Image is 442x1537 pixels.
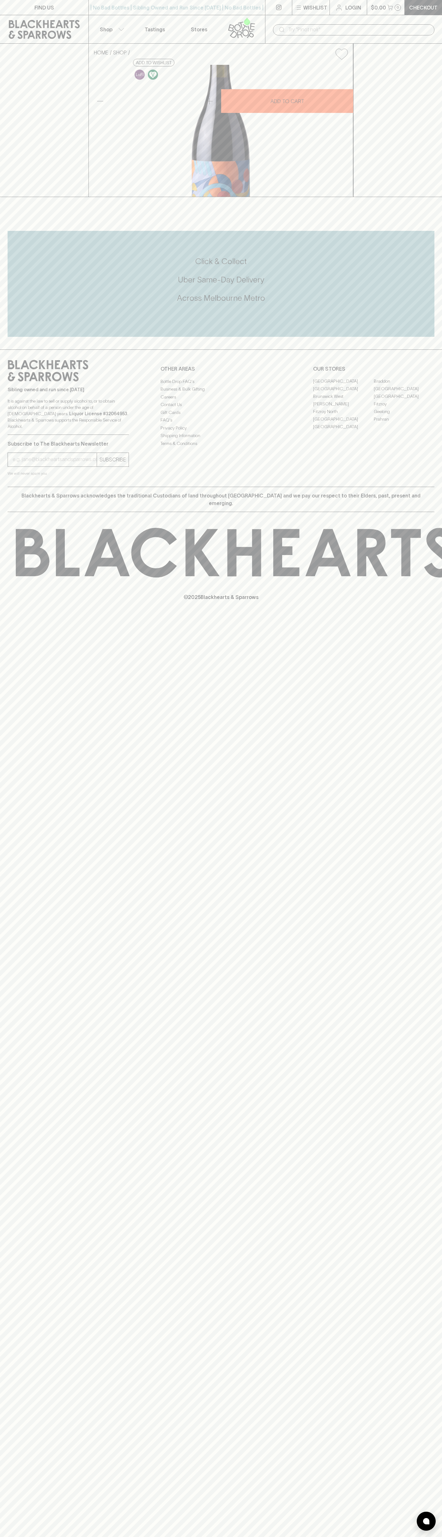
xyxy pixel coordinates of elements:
img: Vegan [148,70,158,80]
a: Geelong [374,408,434,416]
a: Contact Us [160,401,282,409]
p: $0.00 [371,4,386,11]
p: Login [345,4,361,11]
p: It is against the law to sell or supply alcohol to, or to obtain alcohol on behalf of a person un... [8,398,129,429]
a: Shipping Information [160,432,282,440]
p: SUBSCRIBE [100,456,126,463]
p: 0 [397,6,399,9]
a: Made without the use of any animal products. [146,68,160,81]
img: bubble-icon [423,1518,429,1524]
p: Tastings [145,26,165,33]
a: Stores [177,15,221,43]
a: FAQ's [160,417,282,424]
p: Shop [100,26,112,33]
a: [PERSON_NAME] [313,400,374,408]
img: Lo-Fi [135,70,145,80]
a: [GEOGRAPHIC_DATA] [313,416,374,423]
a: HOME [94,50,108,55]
p: FIND US [34,4,54,11]
a: [GEOGRAPHIC_DATA] [374,393,434,400]
a: Gift Cards [160,409,282,416]
img: 40750.png [89,65,353,197]
p: Blackhearts & Sparrows acknowledges the traditional Custodians of land throughout [GEOGRAPHIC_DAT... [12,492,430,507]
a: [GEOGRAPHIC_DATA] [313,385,374,393]
a: [GEOGRAPHIC_DATA] [374,385,434,393]
h5: Click & Collect [8,256,434,267]
a: Some may call it natural, others minimum intervention, either way, it’s hands off & maybe even a ... [133,68,146,81]
p: ADD TO CART [270,97,304,105]
a: [GEOGRAPHIC_DATA] [313,378,374,385]
button: Add to wishlist [133,59,174,66]
a: Bottle Drop FAQ's [160,378,282,385]
h5: Across Melbourne Metro [8,293,434,303]
p: Checkout [409,4,438,11]
a: SHOP [113,50,127,55]
p: Subscribe to The Blackhearts Newsletter [8,440,129,448]
button: SUBSCRIBE [97,453,129,466]
h5: Uber Same-Day Delivery [8,275,434,285]
a: [GEOGRAPHIC_DATA] [313,423,374,431]
p: Wishlist [303,4,327,11]
input: Try "Pinot noir" [288,25,429,35]
p: Sibling owned and run since [DATE] [8,386,129,393]
a: Terms & Conditions [160,440,282,447]
button: Shop [89,15,133,43]
button: Add to wishlist [333,46,350,62]
p: OTHER AREAS [160,365,282,373]
p: Stores [191,26,207,33]
a: Fitzroy [374,400,434,408]
p: We will never spam you [8,470,129,477]
a: Prahran [374,416,434,423]
p: OUR STORES [313,365,434,373]
a: Careers [160,393,282,401]
button: ADD TO CART [221,89,353,113]
a: Business & Bulk Gifting [160,386,282,393]
div: Call to action block [8,231,434,337]
a: Privacy Policy [160,424,282,432]
strong: Liquor License #32064953 [69,411,127,416]
a: Fitzroy North [313,408,374,416]
a: Braddon [374,378,434,385]
input: e.g. jane@blackheartsandsparrows.com.au [13,454,97,465]
a: Brunswick West [313,393,374,400]
a: Tastings [133,15,177,43]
